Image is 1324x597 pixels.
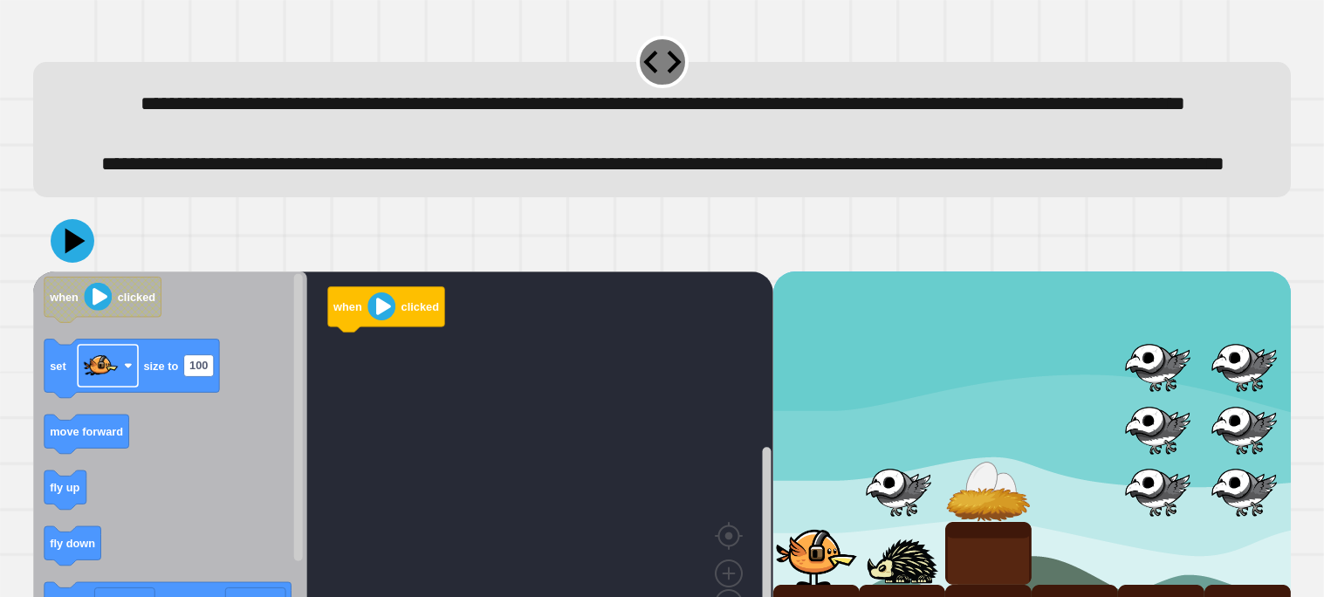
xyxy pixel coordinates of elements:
[143,359,178,372] text: size to
[49,291,79,304] text: when
[189,359,208,372] text: 100
[401,300,439,313] text: clicked
[333,300,362,313] text: when
[50,359,66,372] text: set
[50,425,123,438] text: move forward
[118,291,155,304] text: clicked
[50,537,95,550] text: fly down
[50,481,79,494] text: fly up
